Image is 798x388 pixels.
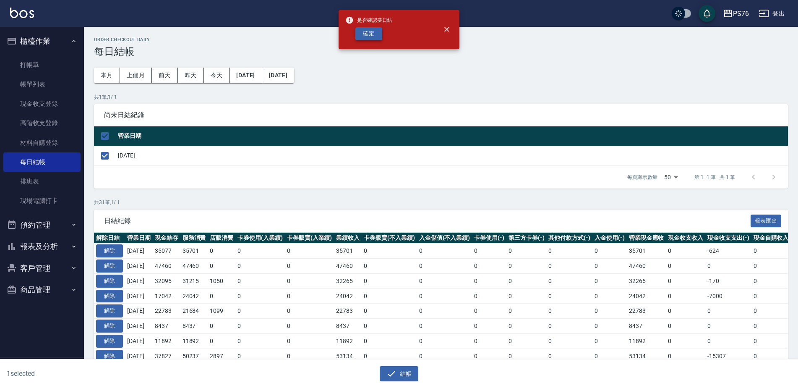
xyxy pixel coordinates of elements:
[334,333,362,349] td: 11892
[472,259,506,274] td: 0
[180,259,208,274] td: 47460
[438,20,456,39] button: close
[208,319,235,334] td: 0
[506,349,547,364] td: 0
[208,288,235,304] td: 0
[152,68,178,83] button: 前天
[506,319,547,334] td: 0
[3,257,81,279] button: 客戶管理
[3,152,81,172] a: 每日結帳
[153,273,180,288] td: 32095
[285,319,334,334] td: 0
[472,349,506,364] td: 0
[334,288,362,304] td: 24042
[694,173,735,181] p: 第 1–1 筆 共 1 筆
[3,172,81,191] a: 排班表
[104,111,778,119] span: 尚未日結紀錄
[3,94,81,113] a: 現金收支登錄
[334,349,362,364] td: 53134
[506,304,547,319] td: 0
[472,288,506,304] td: 0
[208,244,235,259] td: 0
[417,288,472,304] td: 0
[334,319,362,334] td: 8437
[417,244,472,259] td: 0
[546,244,592,259] td: 0
[627,333,666,349] td: 11892
[362,319,417,334] td: 0
[417,333,472,349] td: 0
[666,319,705,334] td: 0
[208,304,235,319] td: 1099
[153,233,180,244] th: 現金結存
[262,68,294,83] button: [DATE]
[334,273,362,288] td: 32265
[627,273,666,288] td: 32265
[751,304,791,319] td: 0
[3,279,81,301] button: 商品管理
[751,216,782,224] a: 報表匯出
[627,233,666,244] th: 營業現金應收
[235,349,285,364] td: 0
[178,68,204,83] button: 昨天
[125,304,153,319] td: [DATE]
[334,244,362,259] td: 35701
[235,333,285,349] td: 0
[235,259,285,274] td: 0
[417,233,472,244] th: 入金儲值(不入業績)
[705,288,751,304] td: -7000
[751,233,791,244] th: 現金自購收入
[666,333,705,349] td: 0
[94,93,788,101] p: 共 1 筆, 1 / 1
[96,320,123,333] button: 解除
[666,259,705,274] td: 0
[94,68,120,83] button: 本月
[362,273,417,288] td: 0
[546,259,592,274] td: 0
[125,333,153,349] td: [DATE]
[592,273,627,288] td: 0
[506,333,547,349] td: 0
[362,244,417,259] td: 0
[417,319,472,334] td: 0
[334,304,362,319] td: 22783
[472,304,506,319] td: 0
[705,349,751,364] td: -15307
[208,349,235,364] td: 2897
[506,273,547,288] td: 0
[666,304,705,319] td: 0
[96,275,123,288] button: 解除
[705,259,751,274] td: 0
[417,349,472,364] td: 0
[3,133,81,152] a: 材料自購登錄
[751,259,791,274] td: 0
[125,233,153,244] th: 營業日期
[116,126,788,146] th: 營業日期
[546,319,592,334] td: 0
[699,5,715,22] button: save
[153,259,180,274] td: 47460
[355,27,382,40] button: 確定
[3,236,81,257] button: 報表及分析
[506,259,547,274] td: 0
[3,191,81,210] a: 現場電腦打卡
[204,68,230,83] button: 今天
[751,215,782,228] button: 報表匯出
[125,349,153,364] td: [DATE]
[345,16,392,24] span: 是否確認要日結
[666,244,705,259] td: 0
[180,273,208,288] td: 31215
[125,259,153,274] td: [DATE]
[592,304,627,319] td: 0
[94,199,788,206] p: 共 31 筆, 1 / 1
[285,288,334,304] td: 0
[285,233,334,244] th: 卡券販賣(入業績)
[592,244,627,259] td: 0
[751,244,791,259] td: 0
[546,273,592,288] td: 0
[592,259,627,274] td: 0
[720,5,752,22] button: PS76
[285,244,334,259] td: 0
[180,333,208,349] td: 11892
[180,304,208,319] td: 21684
